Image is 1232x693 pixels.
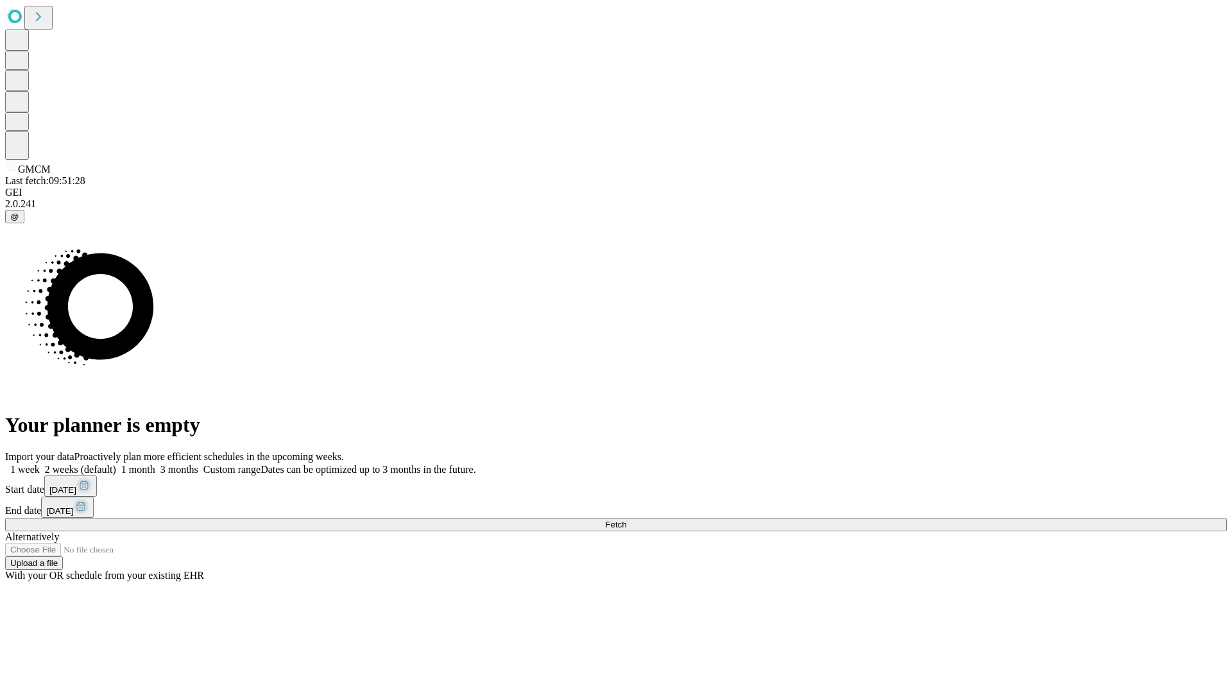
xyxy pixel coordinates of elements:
[5,475,1227,497] div: Start date
[41,497,94,518] button: [DATE]
[18,164,51,175] span: GMCM
[5,570,204,581] span: With your OR schedule from your existing EHR
[160,464,198,475] span: 3 months
[5,556,63,570] button: Upload a file
[605,520,626,529] span: Fetch
[121,464,155,475] span: 1 month
[5,451,74,462] span: Import your data
[5,413,1227,437] h1: Your planner is empty
[10,212,19,221] span: @
[5,175,85,186] span: Last fetch: 09:51:28
[10,464,40,475] span: 1 week
[44,475,97,497] button: [DATE]
[45,464,116,475] span: 2 weeks (default)
[74,451,344,462] span: Proactively plan more efficient schedules in the upcoming weeks.
[46,506,73,516] span: [DATE]
[261,464,475,475] span: Dates can be optimized up to 3 months in the future.
[5,198,1227,210] div: 2.0.241
[203,464,261,475] span: Custom range
[5,531,59,542] span: Alternatively
[49,485,76,495] span: [DATE]
[5,187,1227,198] div: GEI
[5,210,24,223] button: @
[5,497,1227,518] div: End date
[5,518,1227,531] button: Fetch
